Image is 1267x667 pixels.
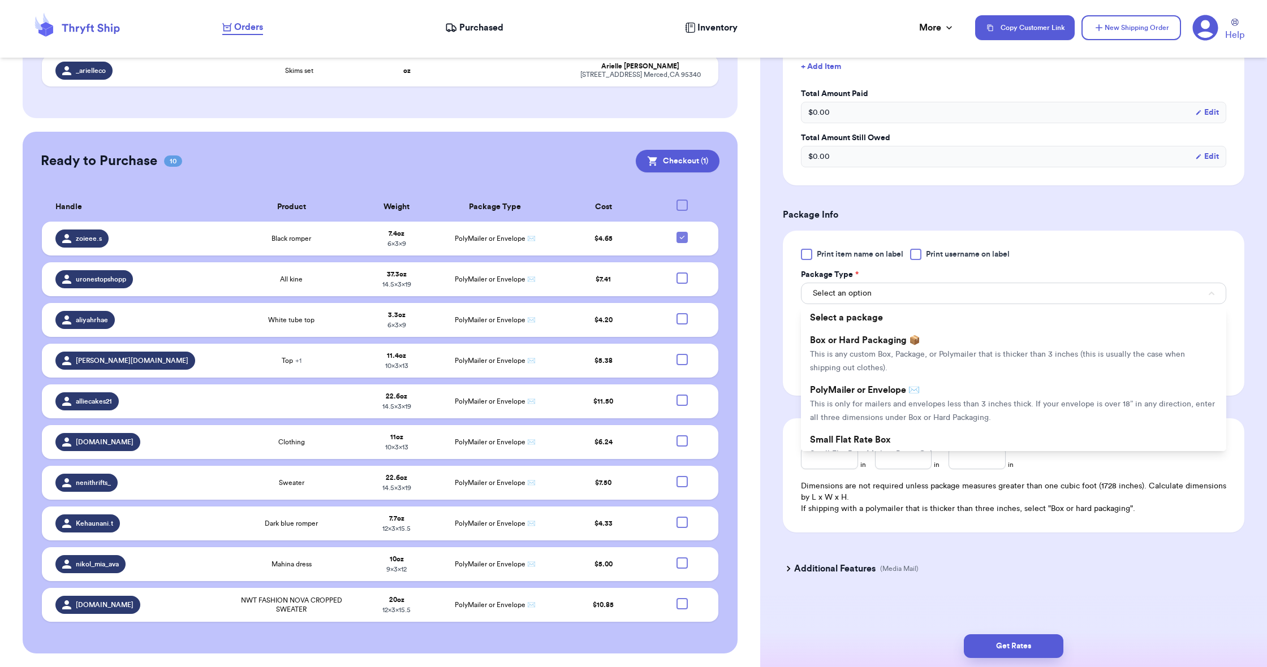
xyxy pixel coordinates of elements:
[810,450,936,458] span: Small Flat Rate Mailing Boxes Only
[385,362,408,369] span: 10 x 3 x 13
[594,357,613,364] span: $ 5.38
[389,515,404,522] strong: 7.7 oz
[271,560,312,569] span: Mahina dress
[278,438,305,447] span: Clothing
[810,350,1185,372] span: This is any custom Box, Package, or Polymailer that is thicker than 3 inches (this is usually the...
[810,435,891,444] span: Small Flat Rate Box
[76,560,119,569] span: nikol_mia_ava
[41,152,157,170] h2: Ready to Purchase
[222,20,263,35] a: Orders
[382,484,411,491] span: 14.5 x 3 x 19
[459,21,503,34] span: Purchased
[164,155,182,167] span: 10
[55,201,82,213] span: Handle
[382,607,411,613] span: 12 x 3 x 15.5
[390,434,403,440] strong: 11 oz
[860,460,866,469] span: in
[387,352,406,359] strong: 11.4 oz
[810,386,920,395] span: PolyMailer or Envelope ✉️
[685,21,738,34] a: Inventory
[436,193,554,222] th: Package Type
[265,519,318,528] span: Dark blue romper
[813,288,872,299] span: Select an option
[801,480,1226,514] div: Dimensions are not required unless package measures greater than one cubic foot (1728 inches). Ca...
[386,393,407,400] strong: 22.6 oz
[76,519,113,528] span: Kehaunani.t
[389,596,404,603] strong: 20 oz
[810,400,1215,422] span: This is only for mailers and envelopes less than 3 inches thick. If your envelope is over 18” in ...
[282,356,301,365] span: Top
[387,271,407,278] strong: 37.3 oz
[783,208,1244,222] h3: Package Info
[594,520,613,527] span: $ 4.33
[76,397,112,406] span: alliecakes21
[1225,28,1244,42] span: Help
[801,132,1226,144] label: Total Amount Still Owed
[280,275,303,284] span: All kine
[234,20,263,34] span: Orders
[975,15,1075,40] button: Copy Customer Link
[76,275,126,284] span: uronestopshopp
[594,439,613,445] span: $ 6.24
[801,503,1226,514] p: If shipping with a polymailer that is thicker than three inches, select "Box or hard packaging".
[455,479,536,486] span: PolyMailer or Envelope ✉️
[455,520,536,527] span: PolyMailer or Envelope ✉️
[576,71,705,79] div: [STREET_ADDRESS] Merced , CA 95340
[593,601,614,608] span: $ 10.85
[636,150,719,172] button: Checkout (1)
[1195,151,1219,162] button: Edit
[455,561,536,568] span: PolyMailer or Envelope ✉️
[382,525,411,532] span: 12 x 3 x 15.5
[76,234,102,243] span: zoieee.s
[76,315,108,324] span: aliyahrhae
[596,276,611,283] span: $ 7.41
[268,315,314,324] span: White tube top
[382,281,411,288] span: 14.5 x 3 x 19
[810,336,920,345] span: Box or Hard Packaging 📦
[387,322,406,328] span: 6 x 3 x 9
[455,398,536,405] span: PolyMailer or Envelope ✉️
[285,66,313,75] span: Skims set
[576,62,705,71] div: Arielle [PERSON_NAME]
[76,600,133,609] span: [DOMAIN_NAME]
[796,54,1231,79] button: + Add Item
[810,313,883,322] span: Select a package
[594,561,613,568] span: $ 5.00
[445,21,503,34] a: Purchased
[455,235,536,242] span: PolyMailer or Envelope ✉️
[385,444,408,451] span: 10 x 3 x 13
[964,634,1063,658] button: Get Rates
[1195,107,1219,118] button: Edit
[226,193,357,222] th: Product
[697,21,738,34] span: Inventory
[279,478,304,487] span: Sweater
[271,234,311,243] span: Black romper
[808,151,830,162] span: $ 0.00
[817,249,903,260] span: Print item name on label
[801,88,1226,99] label: Total Amount Paid
[595,479,611,486] span: $ 7.50
[386,566,407,573] span: 9 x 3 x 12
[455,317,536,323] span: PolyMailer or Envelope ✉️
[1081,15,1181,40] button: New Shipping Order
[801,269,859,280] label: Package Type
[554,193,653,222] th: Cost
[357,193,436,222] th: Weight
[919,21,955,34] div: More
[1225,19,1244,42] a: Help
[594,235,613,242] span: $ 4.65
[455,276,536,283] span: PolyMailer or Envelope ✉️
[386,474,407,481] strong: 22.6 oz
[455,439,536,445] span: PolyMailer or Envelope ✉️
[389,230,404,237] strong: 7.4 oz
[76,356,188,365] span: [PERSON_NAME][DOMAIN_NAME]
[382,403,411,410] span: 14.5 x 3 x 19
[76,66,106,75] span: _arielleco
[593,398,613,405] span: $ 11.50
[387,240,406,247] span: 6 x 3 x 9
[455,601,536,608] span: PolyMailer or Envelope ✉️
[594,317,613,323] span: $ 4.20
[926,249,1010,260] span: Print username on label
[934,460,940,469] span: in
[794,562,876,575] h3: Additional Features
